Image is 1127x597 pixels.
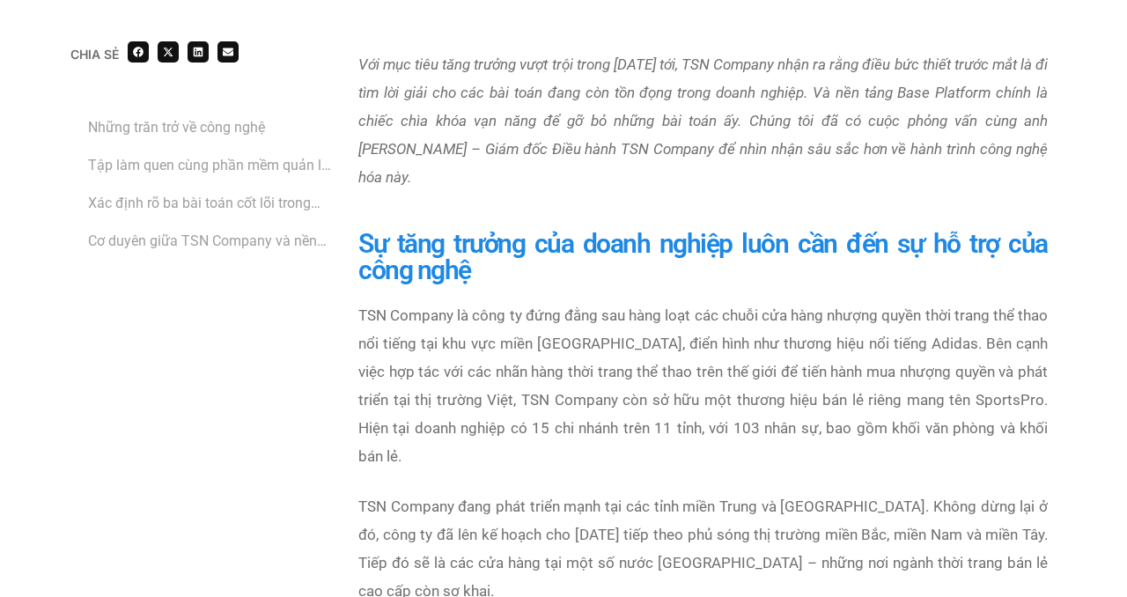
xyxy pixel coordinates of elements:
[128,41,149,63] div: Share on facebook
[88,230,332,252] a: Cơ duyên giữa TSN Company và nền tảng công nghệ [DOMAIN_NAME]
[88,192,332,214] a: Xác định rõ ba bài toán cốt lõi trong vận hành & quản trị doanh nghiệp
[358,55,1048,186] em: Với mục tiêu tăng trưởng vượt trội trong [DATE] tới, TSN Company nhận ra rằng điều bức thiết trướ...
[70,48,119,61] div: Chia sẻ
[88,116,265,138] a: Những trăn trở về công nghệ
[158,41,179,63] div: Share on x-twitter
[88,154,332,176] a: Tập làm quen cùng phần mềm quản lý công việc
[358,301,1048,470] p: TSN Company là công ty đứng đằng sau hàng loạt các chuỗi cửa hàng nhượng quyền thời trang thể tha...
[217,41,239,63] div: Share on email
[358,231,1048,284] h1: Sự tăng trưởng của doanh nghiệp luôn cần đến sự hỗ trợ của công nghệ
[188,41,209,63] div: Share on linkedin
